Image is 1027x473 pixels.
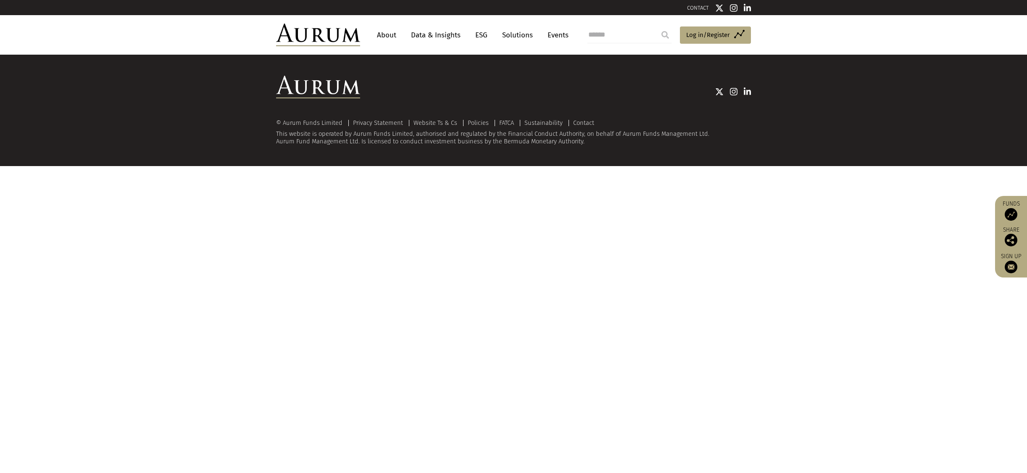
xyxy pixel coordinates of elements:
a: CONTACT [687,5,709,11]
input: Submit [657,26,674,43]
img: Linkedin icon [744,4,751,12]
div: © Aurum Funds Limited [276,120,347,126]
img: Aurum Logo [276,76,360,98]
img: Instagram icon [730,87,737,96]
img: Instagram icon [730,4,737,12]
a: Solutions [498,27,537,43]
a: Events [543,27,569,43]
span: Log in/Register [686,30,730,40]
a: FATCA [499,119,514,127]
img: Twitter icon [715,4,724,12]
div: This website is operated by Aurum Funds Limited, authorised and regulated by the Financial Conduc... [276,119,751,145]
a: Data & Insights [407,27,465,43]
a: Website Ts & Cs [413,119,457,127]
img: Aurum [276,24,360,46]
a: Contact [573,119,594,127]
a: About [373,27,400,43]
a: Policies [468,119,489,127]
img: Linkedin icon [744,87,751,96]
a: Sustainability [524,119,563,127]
img: Twitter icon [715,87,724,96]
a: ESG [471,27,492,43]
a: Log in/Register [680,26,751,44]
a: Privacy Statement [353,119,403,127]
